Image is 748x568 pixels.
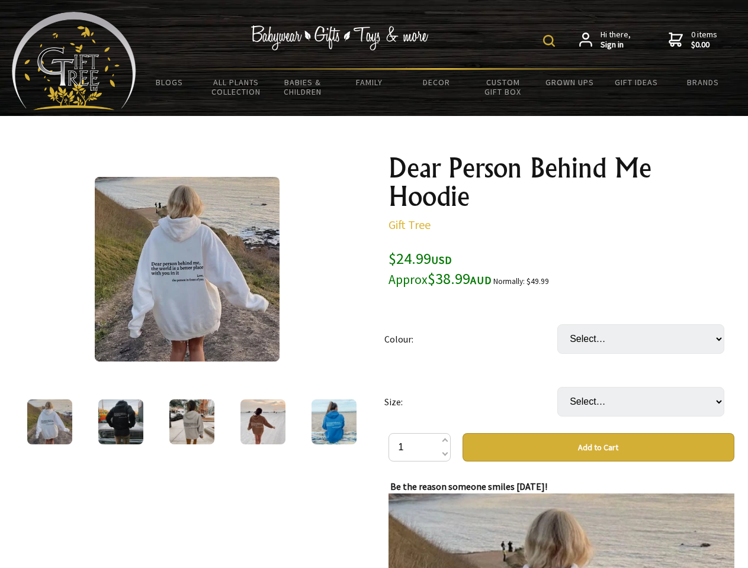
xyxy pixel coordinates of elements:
a: Family [336,70,403,95]
td: Colour: [384,308,557,370]
a: Hi there,Sign in [579,30,631,50]
strong: Sign in [601,40,631,50]
img: Dear Person Behind Me Hoodie [169,399,214,444]
a: 0 items$0.00 [669,30,717,50]
a: Gift Ideas [603,70,670,95]
img: Dear Person Behind Me Hoodie [98,399,143,444]
img: product search [543,35,555,47]
img: Dear Person Behind Me Hoodie [27,399,72,444]
a: Decor [403,70,470,95]
span: $24.99 $38.99 [389,248,492,288]
strong: $0.00 [691,40,717,50]
td: Size: [384,370,557,433]
h1: Dear Person Behind Me Hoodie [389,154,734,211]
span: AUD [470,273,492,287]
a: Brands [670,70,737,95]
a: All Plants Collection [203,70,270,104]
a: Gift Tree [389,217,431,232]
img: Babywear - Gifts - Toys & more [251,25,429,50]
a: Grown Ups [536,70,603,95]
span: Hi there, [601,30,631,50]
a: Babies & Children [269,70,336,104]
a: Custom Gift Box [470,70,537,104]
img: Dear Person Behind Me Hoodie [312,399,357,444]
span: USD [431,253,452,267]
a: BLOGS [136,70,203,95]
img: Dear Person Behind Me Hoodie [95,177,280,362]
small: Approx [389,272,428,288]
small: Normally: $49.99 [493,276,549,286]
button: Add to Cart [463,433,734,461]
img: Dear Person Behind Me Hoodie [240,399,285,444]
img: Babyware - Gifts - Toys and more... [12,12,136,110]
span: 0 items [691,29,717,50]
